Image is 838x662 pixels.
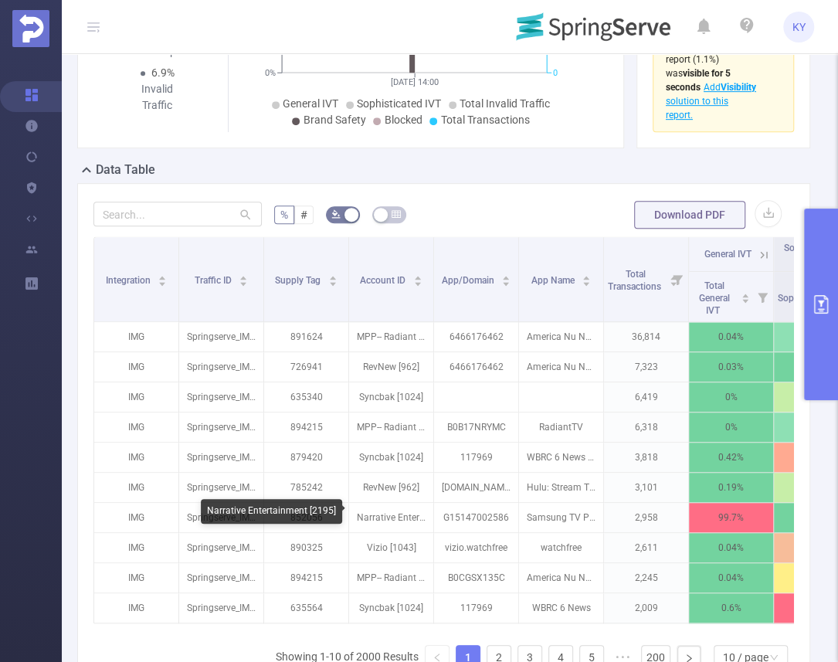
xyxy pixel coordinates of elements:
[12,10,49,47] img: Protected Media
[264,322,348,351] p: 891624
[357,97,441,110] span: Sophisticated IVT
[349,473,433,502] p: RevNew [962]
[704,249,751,260] span: General IVT
[179,443,263,472] p: Springserve_IMG_CTV
[94,473,178,502] p: IMG
[519,473,603,502] p: Hulu: Stream TV shows & movies
[604,322,688,351] p: 36,814
[519,322,603,351] p: America Nu Network
[94,443,178,472] p: IMG
[328,273,338,283] div: Sort
[413,273,422,278] i: icon: caret-up
[349,322,433,351] p: MPP-- Radiant Technologies [2040]
[283,97,338,110] span: General IVT
[179,593,263,623] p: Springserve_IMG_CTV
[360,275,408,286] span: Account ID
[634,201,745,229] button: Download PDF
[689,322,773,351] p: 0.04%
[502,280,511,284] i: icon: caret-down
[392,209,401,219] i: icon: table
[582,280,591,284] i: icon: caret-down
[94,382,178,412] p: IMG
[280,209,288,221] span: %
[689,352,773,382] p: 0.03%
[582,273,591,283] div: Sort
[179,322,263,351] p: Springserve_IMG_CTV
[179,382,263,412] p: Springserve_IMG_DESKTOP
[413,273,422,283] div: Sort
[519,563,603,592] p: America Nu Network
[179,412,263,442] p: Springserve_IMG_CTV
[689,443,773,472] p: 0.42%
[349,563,433,592] p: MPP-- Radiant Technologies [2040]
[94,352,178,382] p: IMG
[413,280,422,284] i: icon: caret-down
[264,443,348,472] p: 879420
[128,81,186,114] div: Invalid Traffic
[349,352,433,382] p: RevNew [962]
[158,273,167,278] i: icon: caret-up
[391,77,439,87] tspan: [DATE] 14:00
[96,161,155,179] h2: Data Table
[94,593,178,623] p: IMG
[239,280,248,284] i: icon: caret-down
[741,297,750,301] i: icon: caret-down
[151,66,175,79] span: 6.9%
[434,473,518,502] p: [DOMAIN_NAME]
[741,291,750,300] div: Sort
[778,280,834,316] span: Total Sophisticated IVT
[689,473,773,502] p: 0.19%
[275,275,323,286] span: Supply Tag
[519,412,603,442] p: RadiantTV
[519,533,603,562] p: watchfree
[349,382,433,412] p: Syncbak [1024]
[158,280,167,284] i: icon: caret-down
[434,533,518,562] p: vizio.watchfree
[442,275,497,286] span: App/Domain
[195,275,234,286] span: Traffic ID
[689,503,773,532] p: 99.7%
[434,443,518,472] p: 117969
[349,503,433,532] p: Narrative Entertainment [2195]
[604,533,688,562] p: 2,611
[608,269,663,292] span: Total Transactions
[604,563,688,592] p: 2,245
[604,443,688,472] p: 3,818
[264,563,348,592] p: 894215
[519,593,603,623] p: WBRC 6 News
[349,533,433,562] p: Vizio [1043]
[349,412,433,442] p: MPP-- Radiant Technologies [2040]
[667,237,688,321] i: Filter menu
[501,273,511,283] div: Sort
[519,443,603,472] p: WBRC 6 News News
[689,382,773,412] p: 0%
[94,563,178,592] p: IMG
[264,593,348,623] p: 635564
[239,273,248,283] div: Sort
[666,68,731,93] span: was
[741,291,750,296] i: icon: caret-up
[699,280,730,316] span: Total General IVT
[264,352,348,382] p: 726941
[434,503,518,532] p: G15147002586
[666,26,756,121] span: (1.1%)
[179,473,263,502] p: Springserve_IMG_CTV
[531,275,577,286] span: App Name
[303,114,365,126] span: Brand Safety
[179,352,263,382] p: Springserve_IMG_CTV
[519,503,603,532] p: Samsung TV Plus
[604,593,688,623] p: 2,009
[689,593,773,623] p: 0.6%
[349,593,433,623] p: Syncbak [1024]
[265,68,276,78] tspan: 0%
[519,352,603,382] p: America Nu Network
[434,322,518,351] p: 6466176462
[239,273,248,278] i: icon: caret-up
[689,563,773,592] p: 0.04%
[689,412,773,442] p: 0%
[94,412,178,442] p: IMG
[792,12,806,42] span: KY
[604,503,688,532] p: 2,958
[689,533,773,562] p: 0.04%
[460,97,550,110] span: Total Invalid Traffic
